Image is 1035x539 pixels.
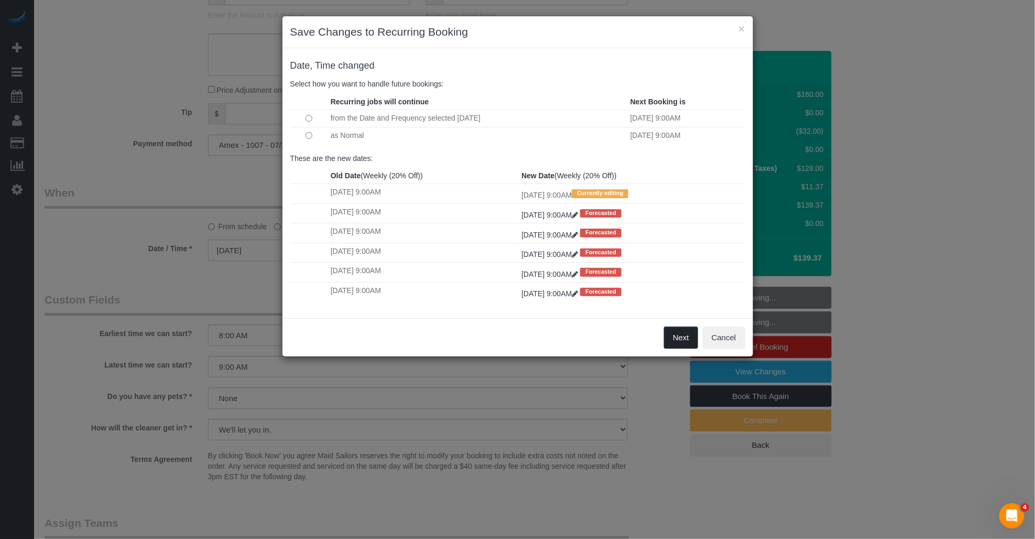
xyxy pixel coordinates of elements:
a: [DATE] 9:00AM [521,211,580,219]
strong: Next Booking is [630,98,686,106]
td: [DATE] 9:00AM [328,243,519,262]
span: Date, Time [290,60,336,71]
th: (Weekly (20% Off)) [519,168,745,184]
iframe: Intercom live chat [999,503,1025,529]
strong: New Date [521,171,554,180]
a: [DATE] 9:00AM [521,270,580,278]
button: Next [664,327,698,349]
td: [DATE] 9:00AM [328,223,519,243]
span: Forecasted [580,268,622,276]
td: [DATE] 9:00AM [328,184,519,203]
span: Forecasted [580,229,622,237]
a: [DATE] 9:00AM [521,289,580,298]
td: [DATE] 9:00AM [328,282,519,301]
strong: Recurring jobs will continue [331,98,429,106]
td: [DATE] 9:00AM [628,110,745,127]
strong: Old Date [331,171,361,180]
span: Forecasted [580,249,622,257]
span: Forecasted [580,288,622,296]
h4: changed [290,61,745,71]
h3: Save Changes to Recurring Booking [290,24,745,40]
p: These are the new dates: [290,153,745,164]
a: [DATE] 9:00AM [521,231,580,239]
button: × [738,23,745,34]
td: [DATE] 9:00AM [519,184,745,203]
td: [DATE] 9:00AM [328,203,519,223]
td: [DATE] 9:00AM [628,127,745,144]
p: Select how you want to handle future bookings: [290,79,745,89]
td: as Normal [328,127,628,144]
button: Cancel [703,327,745,349]
th: (Weekly (20% Off)) [328,168,519,184]
span: 4 [1021,503,1029,512]
span: Forecasted [580,209,622,218]
td: [DATE] 9:00AM [328,263,519,282]
a: [DATE] 9:00AM [521,250,580,258]
td: from the Date and Frequency selected [DATE] [328,110,628,127]
span: Currently editing [572,189,628,198]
